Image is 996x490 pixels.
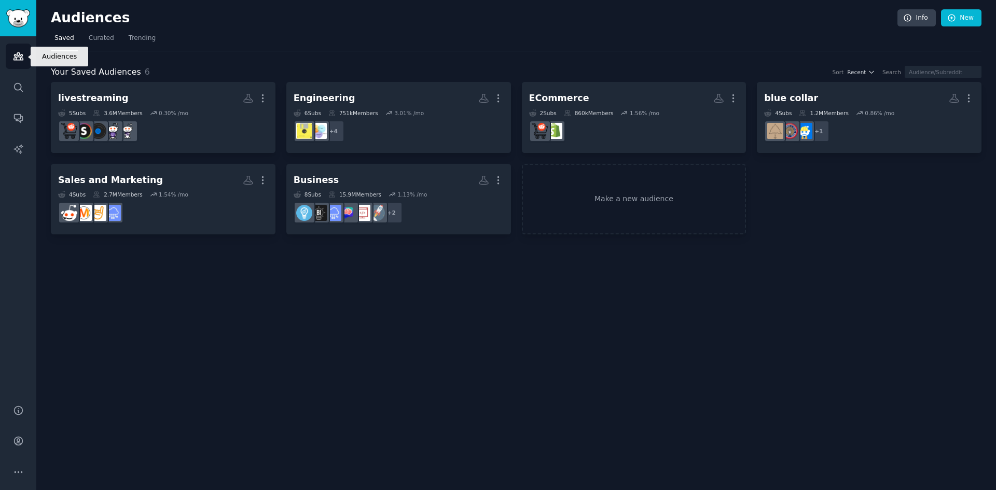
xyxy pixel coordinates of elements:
div: 2 Sub s [529,109,557,117]
a: ECommerce2Subs860kMembers1.56% /moshopifyecommerce [522,82,746,153]
img: ecommerce [61,123,77,139]
img: GummySearch logo [6,9,30,27]
span: Curated [89,34,114,43]
div: 1.13 % /mo [398,191,427,198]
span: 6 [145,67,150,77]
a: livestreaming5Subs3.6MMembers0.30% /moTwitch_StartupTwitchLiveStreamingstreamingecommerce [51,82,275,153]
a: blue collar4Subs1.2MMembers0.86% /mo+1ConstructionIBEWelectricians [757,82,981,153]
div: + 2 [381,202,403,223]
div: 1.54 % /mo [159,191,188,198]
h2: Audiences [51,10,897,26]
div: blue collar [764,92,818,105]
div: 0.30 % /mo [159,109,188,117]
img: IBEW [782,123,798,139]
div: Business [294,174,339,187]
div: 3.01 % /mo [394,109,424,117]
img: sales [61,205,77,221]
div: + 4 [323,120,344,142]
div: ECommerce [529,92,589,105]
div: 8 Sub s [294,191,321,198]
img: LiveStreaming [90,123,106,139]
a: Info [897,9,936,27]
button: Recent [847,68,875,76]
div: Sort [833,68,844,76]
img: ColdEmailAndSales [90,205,106,221]
div: 1.2M Members [799,109,848,117]
input: Audience/Subreddit [905,66,981,78]
img: SaaS [105,205,121,221]
a: Saved [51,30,78,51]
div: 860k Members [564,109,614,117]
span: Saved [54,34,74,43]
a: Engineering6Subs751kMembers3.01% /mo+4ProductManagementExperiencedDevs [286,82,511,153]
img: ecommerce [532,123,548,139]
div: 2.7M Members [93,191,142,198]
div: Search [882,68,901,76]
a: Curated [85,30,118,51]
div: 4 Sub s [58,191,86,198]
img: marketing [76,205,92,221]
div: Engineering [294,92,355,105]
div: 6 Sub s [294,109,321,117]
img: Twitch [105,123,121,139]
img: webdev [354,205,370,221]
img: Entrepreneur [296,205,312,221]
img: startups [369,205,385,221]
span: Trending [129,34,156,43]
img: Construction [796,123,812,139]
img: ProductManagement [311,123,327,139]
div: 751k Members [328,109,378,117]
a: Make a new audience [522,164,746,235]
div: + 1 [808,120,829,142]
img: ExperiencedDevs [296,123,312,139]
img: Twitch_Startup [119,123,135,139]
a: Trending [125,30,159,51]
img: shopify [546,123,562,139]
div: 3.6M Members [93,109,142,117]
div: 4 Sub s [764,109,792,117]
a: New [941,9,981,27]
div: livestreaming [58,92,129,105]
div: 15.9M Members [328,191,381,198]
div: 5 Sub s [58,109,86,117]
a: Business8Subs15.9MMembers1.13% /mo+2startupswebdevChatGPTPromptGeniusSaaSBusiness_IdeasEntrepreneur [286,164,511,235]
div: Sales and Marketing [58,174,163,187]
span: Your Saved Audiences [51,66,141,79]
span: Recent [847,68,866,76]
img: electricians [767,123,783,139]
div: 0.86 % /mo [865,109,894,117]
img: streaming [76,123,92,139]
img: SaaS [325,205,341,221]
div: 1.56 % /mo [630,109,659,117]
img: Business_Ideas [311,205,327,221]
img: ChatGPTPromptGenius [340,205,356,221]
a: Sales and Marketing4Subs2.7MMembers1.54% /moSaaSColdEmailAndSalesmarketingsales [51,164,275,235]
